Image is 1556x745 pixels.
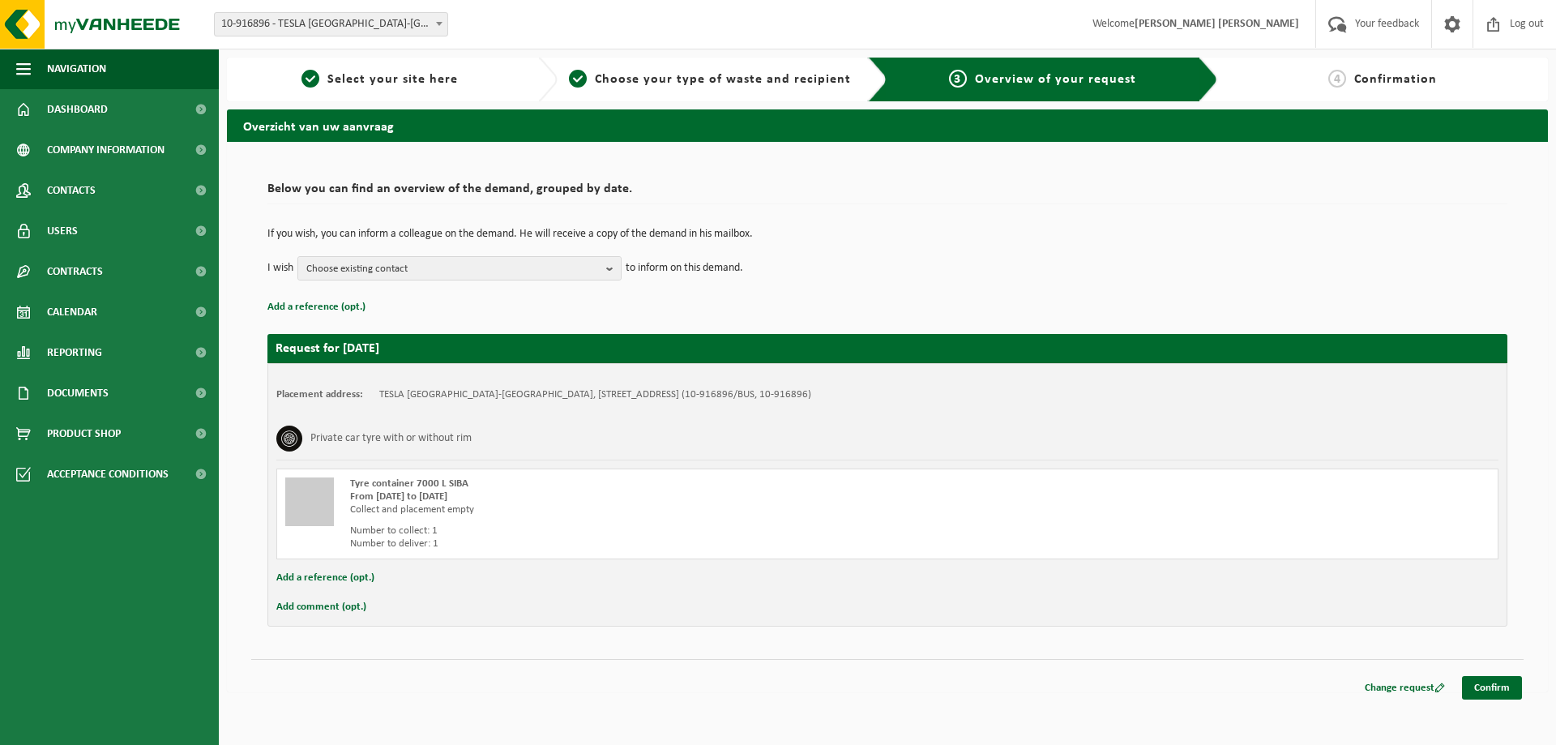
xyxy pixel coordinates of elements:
[276,389,363,400] strong: Placement address:
[350,503,952,516] div: Collect and placement empty
[1328,70,1346,88] span: 4
[47,332,102,373] span: Reporting
[1353,676,1457,700] a: Change request
[350,524,952,537] div: Number to collect: 1
[1354,73,1437,86] span: Confirmation
[566,70,856,89] a: 2Choose your type of waste and recipient
[267,297,365,318] button: Add a reference (opt.)
[47,292,97,332] span: Calendar
[350,478,468,489] span: Tyre container 7000 L SIBA
[301,70,319,88] span: 1
[47,251,103,292] span: Contracts
[975,73,1136,86] span: Overview of your request
[297,256,622,280] button: Choose existing contact
[47,49,106,89] span: Navigation
[267,256,293,280] p: I wish
[626,256,743,280] p: to inform on this demand.
[327,73,458,86] span: Select your site here
[276,597,366,618] button: Add comment (opt.)
[595,73,851,86] span: Choose your type of waste and recipient
[306,257,600,281] span: Choose existing contact
[1462,676,1522,700] a: Confirm
[276,567,374,589] button: Add a reference (opt.)
[47,211,78,251] span: Users
[227,109,1548,141] h2: Overzicht van uw aanvraag
[949,70,967,88] span: 3
[379,388,811,401] td: TESLA [GEOGRAPHIC_DATA]-[GEOGRAPHIC_DATA], [STREET_ADDRESS] (10-916896/BUS, 10-916896)
[350,537,952,550] div: Number to deliver: 1
[47,413,121,454] span: Product Shop
[350,491,447,502] strong: From [DATE] to [DATE]
[215,13,447,36] span: 10-916896 - TESLA BELGIUM-LIEGE - AWANS
[1135,18,1299,30] strong: [PERSON_NAME] [PERSON_NAME]
[47,373,109,413] span: Documents
[47,170,96,211] span: Contacts
[267,229,1507,240] p: If you wish, you can inform a colleague on the demand. He will receive a copy of the demand in hi...
[235,70,525,89] a: 1Select your site here
[569,70,587,88] span: 2
[47,130,165,170] span: Company information
[310,426,472,452] h3: Private car tyre with or without rim
[276,342,379,355] strong: Request for [DATE]
[267,182,1507,204] h2: Below you can find an overview of the demand, grouped by date.
[47,454,169,495] span: Acceptance conditions
[47,89,108,130] span: Dashboard
[214,12,448,36] span: 10-916896 - TESLA BELGIUM-LIEGE - AWANS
